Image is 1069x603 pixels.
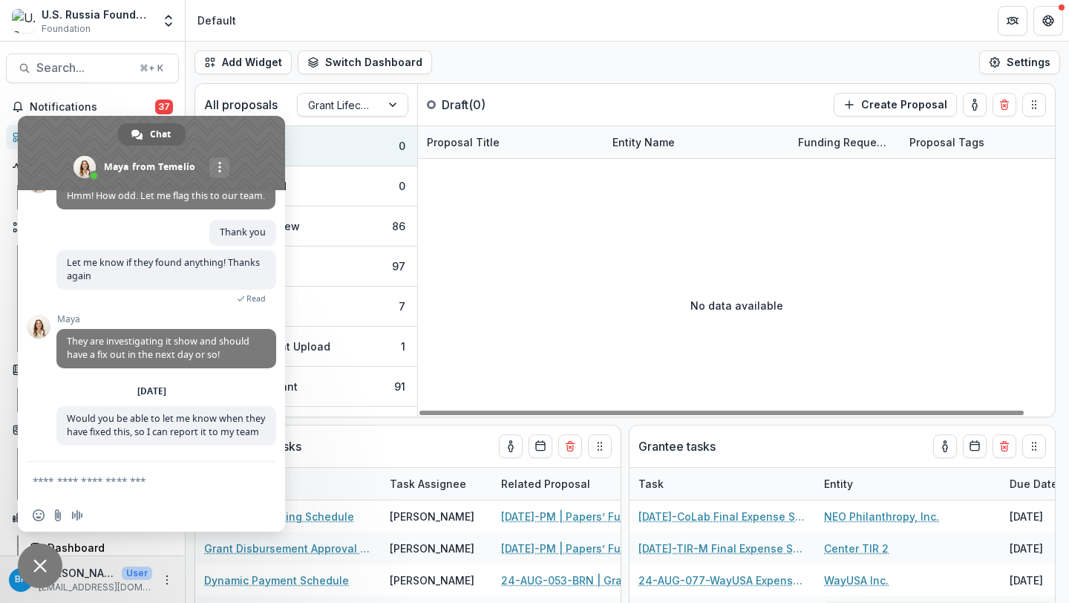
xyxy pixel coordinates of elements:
div: U.S. Russia Foundation [42,7,152,22]
button: Partners [998,6,1027,36]
div: Task [630,476,673,492]
button: Submitted0 [195,166,417,206]
div: 91 [394,379,405,394]
div: Entity [815,468,1001,500]
div: Task [195,468,381,500]
div: ⌘ + K [137,60,166,76]
div: 0 [399,178,405,194]
a: Dashboard [6,125,179,149]
a: [DATE]-TIR-M Final Expense Summary [638,541,806,556]
div: Task [630,468,815,500]
span: Read [246,293,266,304]
a: 24-AUG-077-WayUSA Expense Summary #2 [638,573,806,588]
button: Agreement Upload1 [195,327,417,367]
div: [DATE] [137,387,166,396]
div: 97 [392,258,405,274]
div: Task Assignee [381,468,492,500]
button: Open Contacts [6,418,179,442]
button: Open entity switcher [158,6,179,36]
button: Delete card [558,434,582,458]
div: Funding Requested [789,134,900,150]
button: Notifications37 [6,95,179,119]
button: Open Data & Reporting [6,506,179,529]
button: Drag [588,434,612,458]
div: Entity Name [604,126,789,158]
button: Drag [1022,434,1046,458]
button: Open Activity [6,155,179,179]
button: toggle-assigned-to-me [499,434,523,458]
button: Delete card [993,93,1016,117]
a: Close chat [18,544,62,588]
button: Active Grant91 [195,367,417,407]
button: More [158,571,176,589]
span: 37 [155,100,173,114]
a: Center TIR 2 [824,541,889,556]
div: [PERSON_NAME] [390,573,474,588]
button: Approved7 [195,287,417,327]
p: All proposals [204,96,278,114]
span: Thank you [220,226,266,238]
span: Search... [36,61,131,75]
button: Settings [979,50,1060,74]
button: Open Workflows [6,215,179,239]
div: 0 [399,138,405,154]
p: [EMAIL_ADDRESS][DOMAIN_NAME] [39,581,152,594]
a: NEO Philanthropy, Inc. [824,509,939,524]
span: Audio message [71,509,83,521]
button: Declined97 [195,247,417,287]
div: Proposal Tags [900,134,993,150]
a: Dashboard [24,535,179,560]
div: Proposal Title [418,126,604,158]
button: Draft0 [195,126,417,166]
div: Funding Requested [789,126,900,158]
a: 24-AUG-053-BRN | Graduate Research Cooperation Project 2.0 [501,573,669,588]
div: Due Date [1001,476,1067,492]
p: User [122,567,152,580]
div: Entity Name [604,134,684,150]
div: Entity [815,476,862,492]
span: Would you be able to let me know when they have fixed this, so I can report it to my team [67,412,265,438]
textarea: Compose your message... [33,462,241,499]
span: Insert an emoji [33,509,45,521]
div: Task Assignee [381,476,475,492]
a: [DATE]-PM | Papers’ Funnel: From the Emigrant Community Media to the Commercial Client Stream [501,541,669,556]
div: Bennett P [15,575,27,584]
button: Drag [1022,93,1046,117]
button: Open Documents [6,358,179,382]
p: [PERSON_NAME] [39,565,116,581]
p: Grantee tasks [638,437,716,455]
span: Notifications [30,101,155,114]
div: Related Proposal [492,468,678,500]
div: Related Proposal [492,476,599,492]
div: 86 [392,218,405,234]
div: Default [197,13,236,28]
span: Foundation [42,22,91,36]
div: Proposal Title [418,134,509,150]
button: Get Help [1033,6,1063,36]
button: toggle-assigned-to-me [963,93,987,117]
div: [PERSON_NAME] [390,541,474,556]
span: Chat [150,123,171,146]
nav: breadcrumb [192,10,242,31]
img: U.S. Russia Foundation [12,9,36,33]
div: 7 [399,299,405,314]
a: Chat [118,123,186,146]
button: Add Widget [194,50,292,74]
div: 1 [401,339,405,354]
p: No data available [690,298,783,313]
button: Delete card [993,434,1016,458]
a: [DATE]-PM | Papers’ Funnel: From the Emigrant Community Media to the Commercial Client Stream [501,509,669,524]
span: Maya [56,314,276,325]
div: Dashboard [48,540,167,555]
button: Create Proposal [834,93,957,117]
a: Dynamic Payment Schedule [204,573,349,588]
a: Grant Disbursement Approval Form [204,541,372,556]
button: Staff Review86 [195,206,417,247]
span: Let me know if they found anything! Thanks again [67,256,260,282]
